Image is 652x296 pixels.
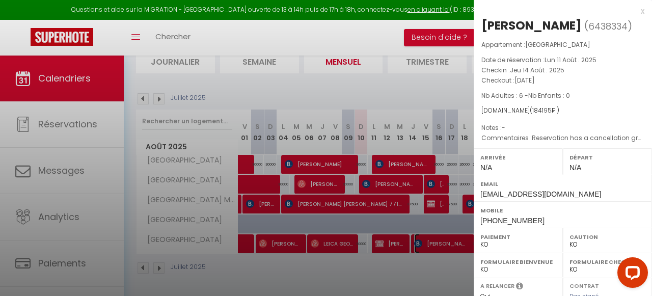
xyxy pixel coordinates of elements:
[528,91,570,100] span: Nb Enfants : 0
[480,217,545,225] span: [PHONE_NUMBER]
[516,282,523,293] i: Sélectionner OUI si vous souhaiter envoyer les séquences de messages post-checkout
[532,106,552,115] span: 184195
[502,123,505,132] span: -
[480,190,601,198] span: [EMAIL_ADDRESS][DOMAIN_NAME]
[569,282,599,288] label: Contrat
[481,91,570,100] span: Nb Adultes : 6 -
[569,232,645,242] label: Caution
[569,257,645,267] label: Formulaire Checkin
[481,133,644,143] p: Commentaires :
[481,17,582,34] div: [PERSON_NAME]
[609,253,652,296] iframe: LiveChat chat widget
[480,257,556,267] label: Formulaire Bienvenue
[481,65,644,75] p: Checkin :
[480,164,492,172] span: N/A
[584,19,632,33] span: ( )
[481,40,644,50] p: Appartement :
[510,66,564,74] span: Jeu 14 Août . 2025
[481,123,644,133] p: Notes :
[481,55,644,65] p: Date de réservation :
[480,152,556,163] label: Arrivée
[474,5,644,17] div: x
[569,152,645,163] label: Départ
[545,56,596,64] span: Lun 11 Août . 2025
[525,40,590,49] span: [GEOGRAPHIC_DATA]
[569,164,581,172] span: N/A
[480,232,556,242] label: Paiement
[514,76,535,85] span: [DATE]
[480,282,514,290] label: A relancer
[530,106,559,115] span: ( ₣ )
[480,205,645,216] label: Mobile
[588,20,628,33] span: 6438334
[481,75,644,86] p: Checkout :
[481,106,644,116] div: [DOMAIN_NAME]
[480,179,645,189] label: Email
